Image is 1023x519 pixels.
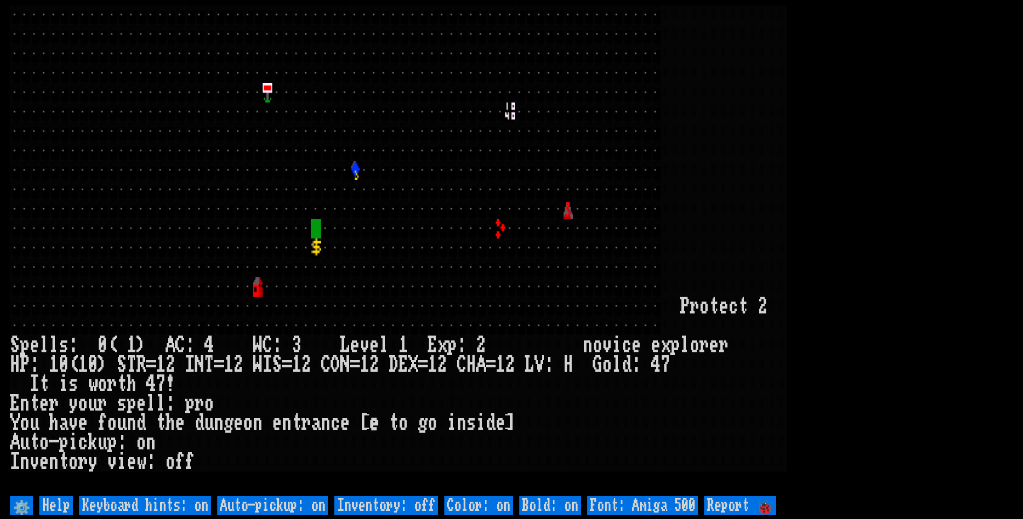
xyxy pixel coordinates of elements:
[98,433,107,452] div: u
[437,355,447,374] div: 2
[88,374,98,394] div: w
[505,413,515,433] div: ]
[399,336,408,355] div: 1
[10,413,20,433] div: Y
[399,413,408,433] div: o
[519,496,581,515] input: Bold: on
[272,413,282,433] div: e
[350,336,360,355] div: e
[185,336,195,355] div: :
[30,394,39,413] div: t
[350,355,360,374] div: =
[418,413,428,433] div: g
[466,413,476,433] div: s
[525,355,534,374] div: L
[49,433,59,452] div: -
[117,452,127,472] div: i
[136,433,146,452] div: o
[59,374,68,394] div: i
[680,297,690,316] div: P
[292,336,301,355] div: 3
[602,336,612,355] div: v
[690,336,699,355] div: o
[369,336,379,355] div: e
[631,336,641,355] div: e
[30,433,39,452] div: t
[457,355,466,374] div: C
[447,336,457,355] div: p
[127,394,136,413] div: p
[204,394,214,413] div: o
[301,355,311,374] div: 2
[224,355,234,374] div: 1
[651,355,661,374] div: 4
[680,336,690,355] div: l
[263,355,272,374] div: I
[136,413,146,433] div: d
[631,355,641,374] div: :
[20,355,30,374] div: P
[602,355,612,374] div: o
[476,413,486,433] div: i
[311,413,321,433] div: a
[68,452,78,472] div: o
[68,374,78,394] div: s
[20,452,30,472] div: n
[98,413,107,433] div: f
[68,336,78,355] div: :
[39,394,49,413] div: e
[496,413,505,433] div: e
[136,452,146,472] div: w
[612,355,622,374] div: l
[496,355,505,374] div: 1
[10,394,20,413] div: E
[272,336,282,355] div: :
[389,413,399,433] div: t
[204,336,214,355] div: 4
[185,355,195,374] div: I
[195,355,204,374] div: N
[59,452,68,472] div: t
[738,297,748,316] div: t
[10,433,20,452] div: A
[39,374,49,394] div: t
[146,433,156,452] div: n
[39,452,49,472] div: e
[107,336,117,355] div: (
[20,394,30,413] div: n
[166,336,175,355] div: A
[175,413,185,433] div: e
[253,336,263,355] div: W
[156,394,166,413] div: l
[690,297,699,316] div: r
[39,433,49,452] div: o
[360,413,369,433] div: [
[217,496,328,515] input: Auto-pickup: on
[59,355,68,374] div: 0
[476,355,486,374] div: A
[360,355,369,374] div: 1
[68,394,78,413] div: y
[166,452,175,472] div: o
[117,374,127,394] div: t
[136,355,146,374] div: R
[505,355,515,374] div: 2
[622,336,631,355] div: c
[444,496,513,515] input: Color: on
[59,433,68,452] div: p
[127,452,136,472] div: e
[564,355,573,374] div: H
[331,355,340,374] div: O
[379,336,389,355] div: l
[10,336,20,355] div: S
[98,336,107,355] div: 0
[166,394,175,413] div: :
[78,452,88,472] div: r
[68,355,78,374] div: (
[428,355,437,374] div: 1
[292,355,301,374] div: 1
[661,336,670,355] div: x
[98,355,107,374] div: )
[20,433,30,452] div: u
[49,413,59,433] div: h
